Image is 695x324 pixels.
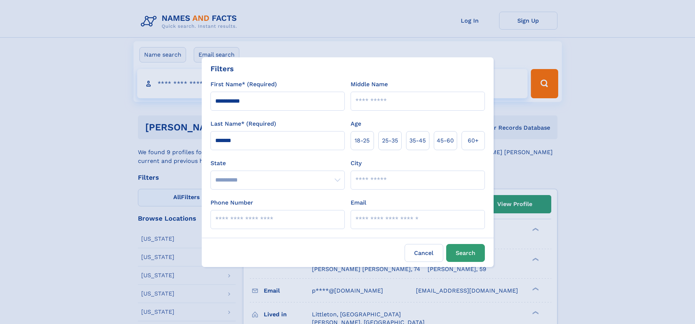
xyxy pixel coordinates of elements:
div: Filters [211,63,234,74]
label: Phone Number [211,198,253,207]
label: Cancel [405,244,443,262]
span: 25‑35 [382,136,398,145]
label: First Name* (Required) [211,80,277,89]
label: Age [351,119,361,128]
label: City [351,159,362,168]
span: 45‑60 [437,136,454,145]
label: Middle Name [351,80,388,89]
span: 35‑45 [409,136,426,145]
span: 60+ [468,136,479,145]
button: Search [446,244,485,262]
label: Email [351,198,366,207]
label: Last Name* (Required) [211,119,276,128]
span: 18‑25 [355,136,370,145]
label: State [211,159,345,168]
